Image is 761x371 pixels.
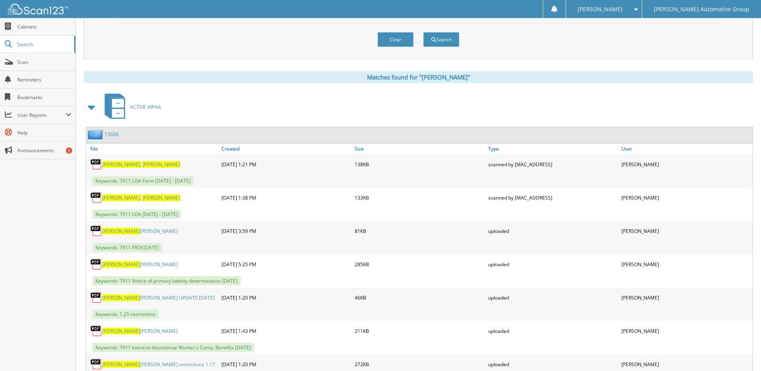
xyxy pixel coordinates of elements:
[90,158,102,170] img: PDF.png
[423,32,459,47] button: Search
[17,41,70,48] span: Search
[130,104,161,110] span: ACTIVE HIPAA
[219,256,353,272] div: [DATE] 5:25 PM
[654,7,749,12] span: [PERSON_NAME] Automotive Group
[619,289,753,306] div: [PERSON_NAME]
[353,223,486,239] div: 81KB
[619,143,753,154] a: User
[102,228,140,234] span: [PERSON_NAME]
[619,223,753,239] div: [PERSON_NAME]
[486,143,619,154] a: Type
[90,291,102,304] img: PDF.png
[92,276,241,285] span: Keywords: 7911 Notice of primary liability determination [DATE]
[102,294,140,301] span: [PERSON_NAME]
[486,223,619,239] div: uploaded
[102,161,180,168] a: [PERSON_NAME], [PERSON_NAME]
[105,131,119,138] a: 13686
[17,129,71,136] span: Help
[90,192,102,204] img: PDF.png
[353,143,486,154] a: Size
[219,323,353,339] div: [DATE] 1:43 PM
[102,194,141,201] span: [PERSON_NAME],
[17,59,71,65] span: Scan
[17,112,66,118] span: User Reports
[142,194,180,201] span: [PERSON_NAME]
[619,190,753,206] div: [PERSON_NAME]
[102,328,178,334] a: [PERSON_NAME][PERSON_NAME]
[619,323,753,339] div: [PERSON_NAME]
[377,32,414,47] button: Clear
[102,294,215,301] a: [PERSON_NAME][PERSON_NAME] UPDATE [DATE]
[619,156,753,172] div: [PERSON_NAME]
[578,7,623,12] span: [PERSON_NAME]
[92,310,159,319] span: Keywords: 1.25 restrictions
[90,258,102,270] img: PDF.png
[102,328,140,334] span: [PERSON_NAME]
[219,190,353,206] div: [DATE] 1:38 PM
[219,289,353,306] div: [DATE] 1:20 PM
[486,256,619,272] div: uploaded
[66,147,72,154] div: 2
[17,23,71,30] span: Cabinets
[619,256,753,272] div: [PERSON_NAME]
[102,261,140,268] span: [PERSON_NAME]
[219,156,353,172] div: [DATE] 1:21 PM
[84,71,753,83] div: Matches found for "[PERSON_NAME]"
[102,261,178,268] a: [PERSON_NAME][PERSON_NAME]
[353,190,486,206] div: 133KB
[102,194,180,201] a: [PERSON_NAME], [PERSON_NAME]
[90,358,102,370] img: PDF.png
[486,323,619,339] div: uploaded
[92,176,194,185] span: Keywords: 7911 LOA Form [DATE] - [DATE]
[86,143,219,154] a: File
[102,161,141,168] span: [PERSON_NAME],
[88,129,105,139] img: folder2.png
[90,225,102,237] img: PDF.png
[219,143,353,154] a: Created
[90,325,102,337] img: PDF.png
[486,156,619,172] div: scanned by [MAC_ADDRESS]
[353,156,486,172] div: 138KB
[353,256,486,272] div: 285KB
[353,323,486,339] div: 211KB
[17,76,71,83] span: Reminders
[486,190,619,206] div: scanned by [MAC_ADDRESS]
[142,161,180,168] span: [PERSON_NAME]
[92,243,162,252] span: Keywords: 7911 FROI [DATE]
[102,228,178,234] a: [PERSON_NAME][PERSON_NAME]
[17,94,71,101] span: Bookmarks
[353,289,486,306] div: 46KB
[17,147,71,154] span: Announcements
[486,289,619,306] div: uploaded
[102,361,140,368] span: [PERSON_NAME]
[102,361,215,368] a: [PERSON_NAME][PERSON_NAME] restrictions 1.17
[100,91,161,123] a: ACTIVE HIPAA
[8,4,68,14] img: scan123-logo-white.svg
[219,223,353,239] div: [DATE] 3:59 PM
[92,210,181,219] span: Keywords: 7911 LOA [DATE] - [DATE]
[92,343,254,352] span: Keywords: 7911 Intent to discontinue Worker's Comp. Benefits [DATE]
